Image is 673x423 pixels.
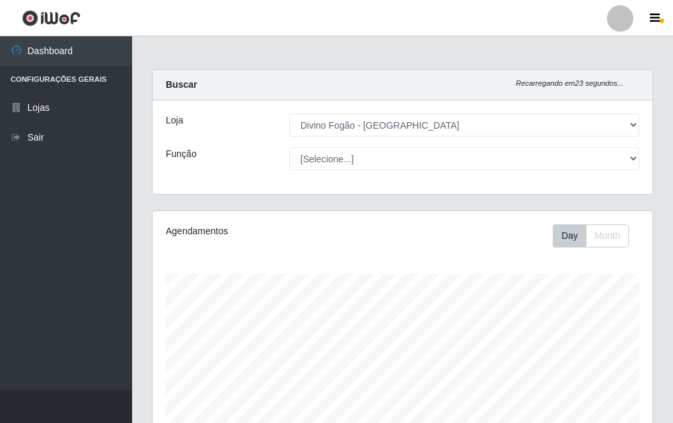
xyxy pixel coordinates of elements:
div: Agendamentos [166,224,351,238]
i: Recarregando em 23 segundos... [516,79,623,87]
img: CoreUI Logo [22,10,81,26]
button: Day [553,224,586,247]
strong: Buscar [166,79,197,90]
label: Loja [166,114,183,127]
div: First group [553,224,629,247]
div: Toolbar with button groups [553,224,639,247]
button: Month [586,224,629,247]
label: Função [166,147,197,161]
